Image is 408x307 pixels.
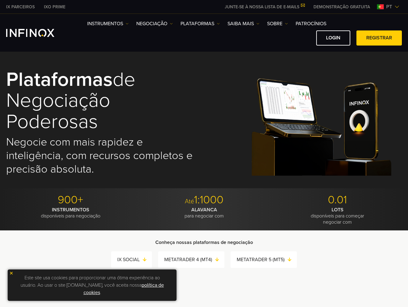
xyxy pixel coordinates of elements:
[220,4,309,10] a: JUNTE-SE À NOSSA LISTA DE E-MAILS
[332,207,344,213] strong: LOTS
[191,207,217,213] strong: ALAVANCA
[309,4,375,10] a: INFINOX MENU
[6,135,196,176] h2: Negocie com mais rapidez e inteligência, com recursos completos e precisão absoluta.
[6,67,113,92] strong: Plataformas
[52,207,89,213] strong: INSTRUMENTOS
[155,239,253,245] strong: Conheça nossas plataformas de negociação
[164,255,224,264] a: METATRADER 4 (MT4)
[117,255,152,264] a: IX SOCIAL
[6,69,196,132] h1: de negociação poderosas
[140,193,269,207] p: 1:1000
[296,20,326,27] a: Patrocínios
[136,20,173,27] a: NEGOCIAÇÃO
[87,20,129,27] a: Instrumentos
[140,207,269,219] p: para negociar com
[181,20,220,27] a: PLATAFORMAS
[6,207,135,219] p: disponíveis para negociação
[9,271,14,275] img: yellow close icon
[6,193,135,207] p: 900+
[2,4,39,10] a: INFINOX
[237,255,297,264] a: METATRADER 5 (MT5)
[384,3,394,10] span: pt
[273,193,402,207] p: 0.01
[39,4,70,10] a: INFINOX
[227,20,259,27] a: Saiba mais
[267,20,288,27] a: SOBRE
[356,30,402,46] a: Registrar
[11,273,173,298] p: Este site usa cookies para proporcionar uma ótima experiência ao usuário. Ao usar o site [DOMAIN_...
[185,198,194,205] span: Até
[6,29,69,37] a: INFINOX Logo
[273,207,402,225] p: disponíveis para começar negociar com
[316,30,350,46] a: Login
